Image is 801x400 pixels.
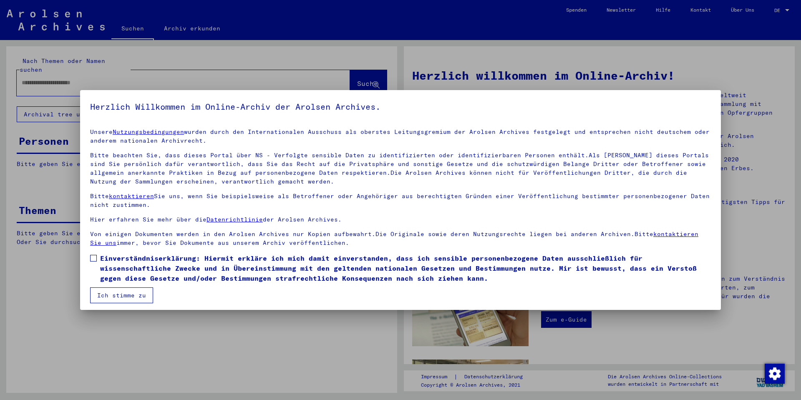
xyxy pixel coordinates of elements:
a: Nutzungsbedingungen [113,128,184,136]
img: Zustimmung ändern [765,364,785,384]
a: kontaktieren Sie uns [90,230,698,247]
span: Einverständniserklärung: Hiermit erkläre ich mich damit einverstanden, dass ich sensible personen... [100,253,711,283]
p: Unsere wurden durch den Internationalen Ausschuss als oberstes Leitungsgremium der Arolsen Archiv... [90,128,711,145]
p: Hier erfahren Sie mehr über die der Arolsen Archives. [90,215,711,224]
p: Bitte beachten Sie, dass dieses Portal über NS - Verfolgte sensible Daten zu identifizierten oder... [90,151,711,186]
div: Zustimmung ändern [764,363,784,383]
p: Von einigen Dokumenten werden in den Arolsen Archives nur Kopien aufbewahrt.Die Originale sowie d... [90,230,711,247]
h5: Herzlich Willkommen im Online-Archiv der Arolsen Archives. [90,100,711,113]
a: Datenrichtlinie [207,216,263,223]
button: Ich stimme zu [90,287,153,303]
p: Bitte Sie uns, wenn Sie beispielsweise als Betroffener oder Angehöriger aus berechtigten Gründen ... [90,192,711,209]
a: kontaktieren [109,192,154,200]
